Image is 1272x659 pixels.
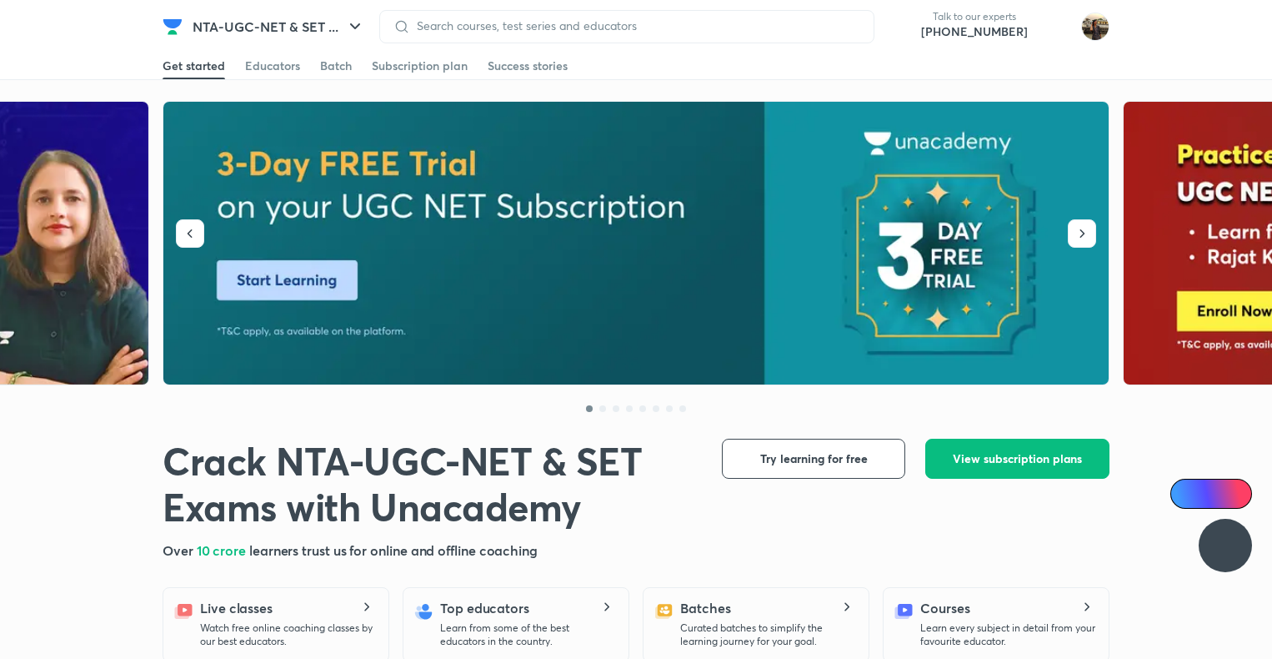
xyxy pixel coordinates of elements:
div: Batch [320,58,352,74]
img: Icon [1180,487,1194,501]
img: ttu [1215,536,1235,556]
p: Curated batches to simplify the learning journey for your goal. [680,621,855,648]
span: Ai Doubts [1198,487,1242,501]
span: learners trust us for online and offline coaching [249,541,538,559]
a: [PHONE_NUMBER] [921,23,1028,40]
a: Subscription plan [372,53,468,79]
img: Soumya singh [1081,13,1109,41]
h5: Live classes [200,598,273,618]
span: 10 crore [197,541,249,559]
h5: Batches [680,598,730,618]
p: Watch free online coaching classes by our best educators. [200,621,375,648]
span: Over [163,541,197,559]
p: Learn from some of the best educators in the country. [440,621,615,648]
p: Talk to our experts [921,10,1028,23]
a: Get started [163,53,225,79]
img: Company Logo [163,17,183,37]
a: Educators [245,53,300,79]
h5: Top educators [440,598,529,618]
div: Subscription plan [372,58,468,74]
h5: Courses [920,598,969,618]
h1: Crack NTA-UGC-NET & SET Exams with Unacademy [163,439,695,531]
input: Search courses, test series and educators [410,19,860,33]
button: NTA-UGC-NET & SET ... [183,10,375,43]
p: Learn every subject in detail from your favourite educator. [920,621,1095,648]
div: Get started [163,58,225,74]
button: Try learning for free [722,439,905,479]
div: Success stories [488,58,568,74]
button: View subscription plans [925,439,1109,479]
a: Success stories [488,53,568,79]
div: Educators [245,58,300,74]
span: View subscription plans [953,450,1082,467]
img: call-us [888,10,921,43]
span: Try learning for free [760,450,868,467]
img: avatar [1041,13,1068,40]
a: Batch [320,53,352,79]
a: Ai Doubts [1170,479,1252,509]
